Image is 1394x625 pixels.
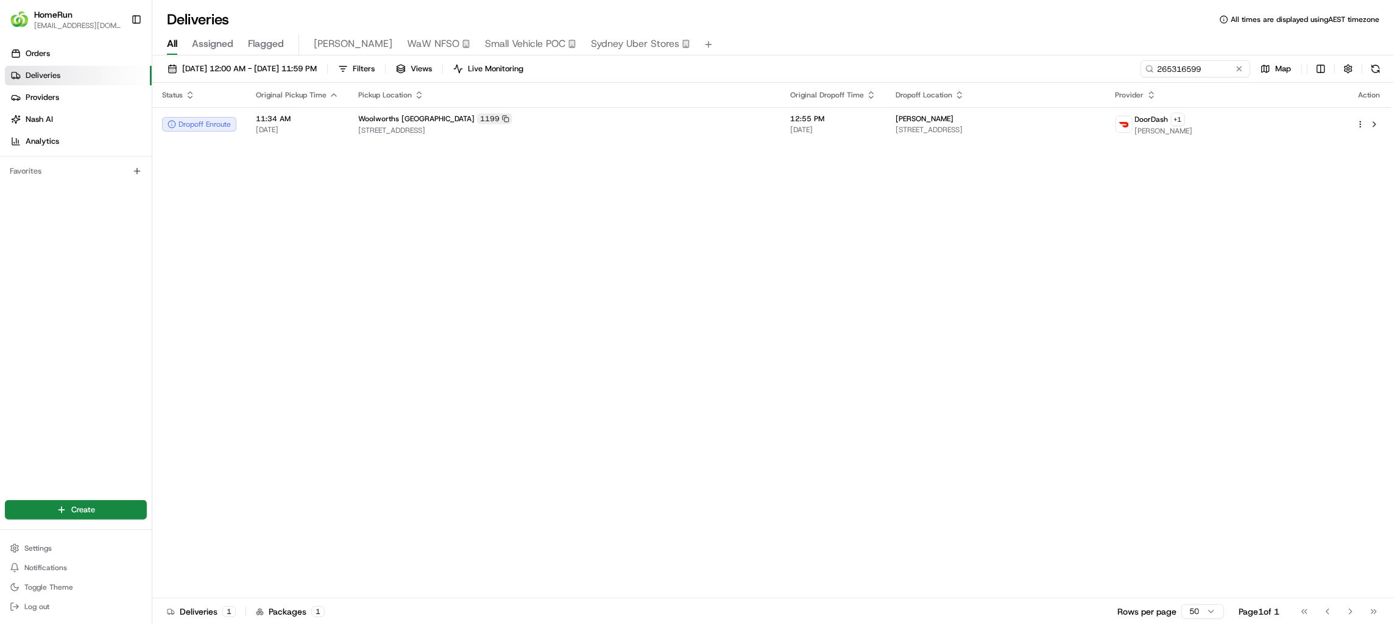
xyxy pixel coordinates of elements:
[790,90,864,100] span: Original Dropoff Time
[34,21,121,30] button: [EMAIL_ADDRESS][DOMAIN_NAME]
[1135,115,1169,124] span: DoorDash
[256,606,325,618] div: Packages
[5,132,152,151] a: Analytics
[353,63,375,74] span: Filters
[1116,90,1144,100] span: Provider
[256,125,339,135] span: [DATE]
[1239,606,1279,618] div: Page 1 of 1
[192,37,233,51] span: Assigned
[896,90,952,100] span: Dropoff Location
[5,44,152,63] a: Orders
[477,113,512,124] div: 1199
[896,125,1096,135] span: [STREET_ADDRESS]
[162,117,236,132] button: Dropoff Enroute
[1141,60,1250,77] input: Type to search
[1231,15,1379,24] span: All times are displayed using AEST timezone
[314,37,392,51] span: [PERSON_NAME]
[468,63,523,74] span: Live Monitoring
[24,582,73,592] span: Toggle Theme
[358,114,475,124] span: Woolworths [GEOGRAPHIC_DATA]
[1116,116,1132,132] img: doordash_logo_v2.png
[896,114,954,124] span: [PERSON_NAME]
[167,37,177,51] span: All
[358,125,771,135] span: [STREET_ADDRESS]
[407,37,459,51] span: WaW NFSO
[1367,60,1384,77] button: Refresh
[411,63,432,74] span: Views
[333,60,380,77] button: Filters
[26,92,59,103] span: Providers
[790,125,876,135] span: [DATE]
[5,110,152,129] a: Nash AI
[1255,60,1297,77] button: Map
[5,500,147,520] button: Create
[5,5,126,34] button: HomeRunHomeRun[EMAIL_ADDRESS][DOMAIN_NAME]
[790,114,876,124] span: 12:55 PM
[24,563,67,573] span: Notifications
[10,10,29,29] img: HomeRun
[5,88,152,107] a: Providers
[24,602,49,612] span: Log out
[391,60,437,77] button: Views
[26,136,59,147] span: Analytics
[5,161,147,181] div: Favorites
[5,559,147,576] button: Notifications
[248,37,284,51] span: Flagged
[167,10,229,29] h1: Deliveries
[34,9,73,21] button: HomeRun
[167,606,236,618] div: Deliveries
[5,598,147,615] button: Log out
[26,114,53,125] span: Nash AI
[26,70,60,81] span: Deliveries
[162,90,183,100] span: Status
[5,579,147,596] button: Toggle Theme
[485,37,565,51] span: Small Vehicle POC
[256,114,339,124] span: 11:34 AM
[448,60,529,77] button: Live Monitoring
[162,60,322,77] button: [DATE] 12:00 AM - [DATE] 11:59 PM
[1356,90,1382,100] div: Action
[26,48,50,59] span: Orders
[1171,113,1185,126] button: +1
[1275,63,1291,74] span: Map
[358,90,412,100] span: Pickup Location
[591,37,679,51] span: Sydney Uber Stores
[24,543,52,553] span: Settings
[182,63,317,74] span: [DATE] 12:00 AM - [DATE] 11:59 PM
[1135,126,1193,136] span: [PERSON_NAME]
[222,606,236,617] div: 1
[71,504,95,515] span: Create
[311,606,325,617] div: 1
[5,540,147,557] button: Settings
[1117,606,1176,618] p: Rows per page
[256,90,327,100] span: Original Pickup Time
[5,66,152,85] a: Deliveries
